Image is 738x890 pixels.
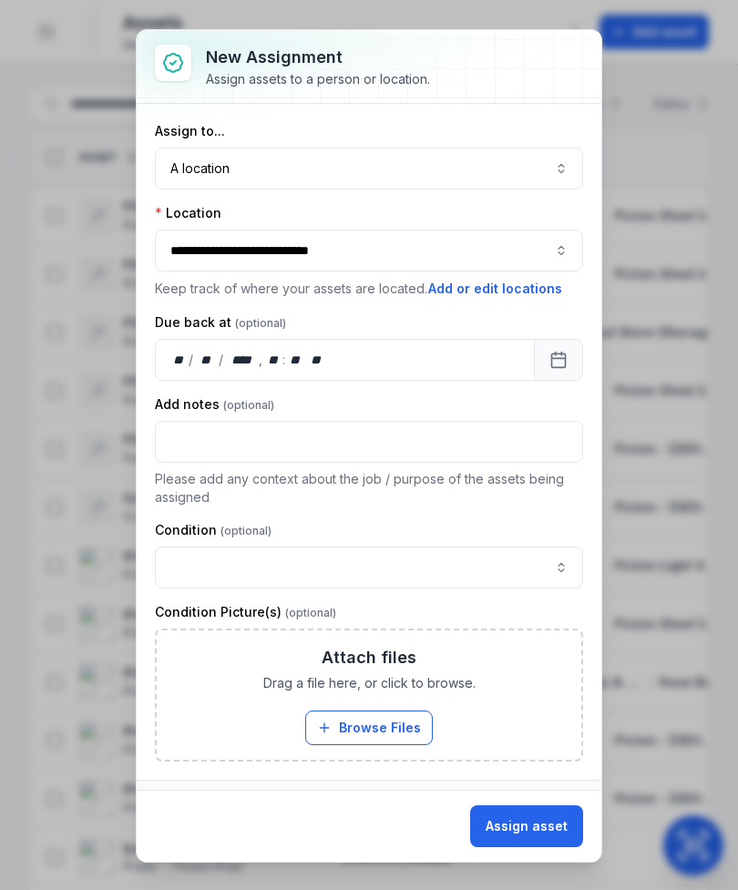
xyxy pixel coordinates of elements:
[195,351,220,369] div: month,
[305,711,433,745] button: Browse Files
[207,788,226,810] div: 1
[263,674,476,692] span: Drag a file here, or click to browse.
[155,204,221,222] label: Location
[189,351,195,369] div: /
[287,351,305,369] div: minute,
[282,351,287,369] div: :
[155,313,286,332] label: Due back at
[155,279,583,299] p: Keep track of where your assets are located.
[170,351,189,369] div: day,
[264,351,282,369] div: hour,
[155,395,274,414] label: Add notes
[322,645,416,670] h3: Attach files
[155,788,226,810] span: Assets
[137,781,601,817] button: Assets1
[155,122,225,140] label: Assign to...
[219,351,225,369] div: /
[155,148,583,189] button: A location
[155,521,272,539] label: Condition
[206,70,430,88] div: Assign assets to a person or location.
[155,470,583,506] p: Please add any context about the job / purpose of the assets being assigned
[470,805,583,847] button: Assign asset
[225,351,259,369] div: year,
[259,351,264,369] div: ,
[534,339,583,381] button: Calendar
[155,603,336,621] label: Condition Picture(s)
[206,45,430,70] h3: New assignment
[427,279,563,299] button: Add or edit locations
[307,351,327,369] div: am/pm,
